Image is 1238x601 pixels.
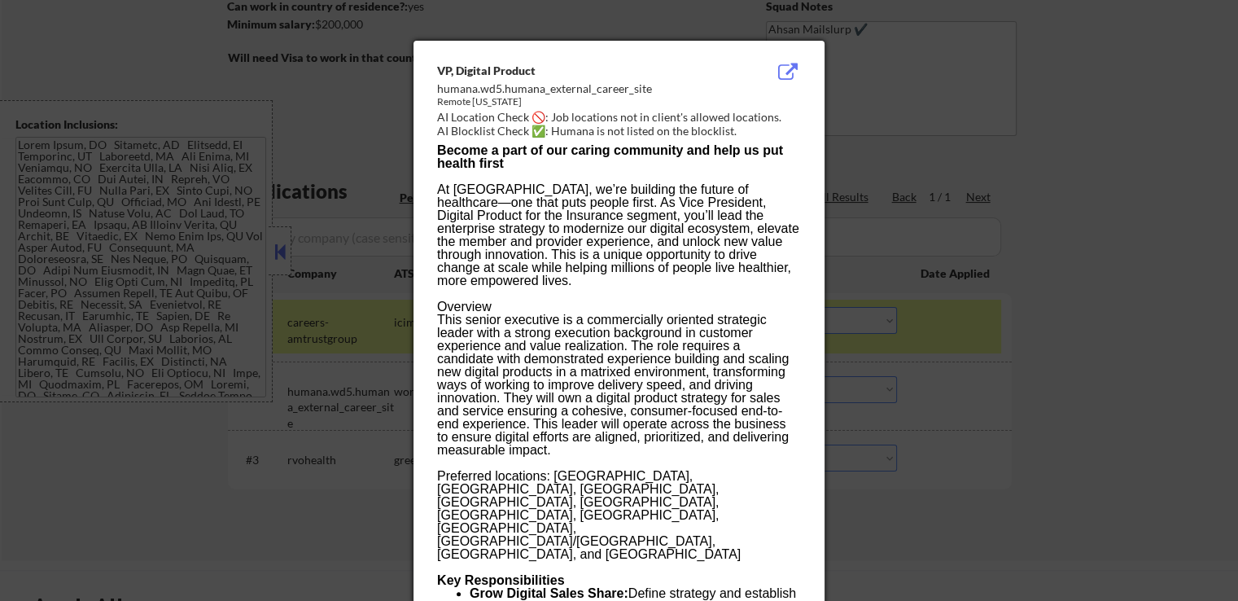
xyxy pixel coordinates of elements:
div: AI Blocklist Check ✅: Humana is not listed on the blocklist. [437,123,807,139]
b: Grow Digital Sales Share: [470,586,628,600]
b: Become a part of our caring community and help us put health first [437,143,783,170]
b: Key Responsibilities [437,573,565,587]
div: VP, Digital Product [437,63,719,79]
div: Remote [US_STATE] [437,95,719,109]
div: AI Location Check 🚫: Job locations not in client's allowed locations. [437,109,807,125]
div: humana.wd5.humana_external_career_site [437,81,719,97]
